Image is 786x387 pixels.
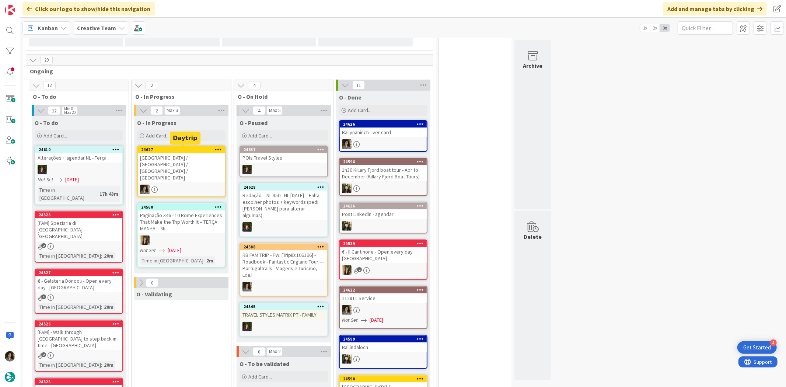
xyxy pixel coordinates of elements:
img: MC [242,222,252,232]
span: O - On Hold [238,93,324,100]
div: 24560Paginação 346 - 10 Rome Experiences That Make the Trip Worth It – TERÇA MANHA – 3h [138,204,225,233]
div: 24628Redação – NL 350 - NL [DATE] – Falta escolher photos + keywords (pedi [PERSON_NAME] para alt... [240,184,327,220]
span: Add Card... [248,132,272,139]
div: MS [240,282,327,292]
div: 24627 [141,147,225,152]
div: 24628 [240,184,327,191]
div: 24636 [343,203,427,209]
span: 2 [150,106,163,115]
div: SP [340,265,427,275]
i: Not Set [140,247,156,254]
div: 24599Ballindaloch [340,336,427,352]
div: Max 20 [64,111,76,114]
div: 24610Alterações + agendar NL - Terça [35,146,122,163]
div: 24560 [138,204,225,210]
div: € - Il Cantinone - Open every day [GEOGRAPHIC_DATA] [340,247,427,263]
i: Not Set [38,176,53,183]
span: [DATE] [168,247,181,254]
span: 2 [41,352,46,357]
div: 24588 [244,244,327,250]
span: O - To do [33,93,119,100]
div: Alterações + agendar NL - Terça [35,153,122,163]
div: 24590 [340,376,427,382]
span: 12 [48,106,60,115]
img: MC [242,322,252,331]
span: 3x [660,24,670,32]
div: 24627[GEOGRAPHIC_DATA] / [GEOGRAPHIC_DATA] / [GEOGRAPHIC_DATA] / [GEOGRAPHIC_DATA] [138,146,225,182]
div: 24596 [340,158,427,165]
div: 24528 [35,212,122,218]
img: MC [242,165,252,174]
span: Kanban [38,24,58,32]
img: MS [140,185,150,194]
span: O - Paused [240,119,268,126]
div: MC [240,222,327,232]
span: O - Done [339,94,361,101]
div: 24588 [240,244,327,250]
div: MS [340,305,427,315]
img: Visit kanbanzone.com [5,5,15,15]
div: 24528[FAM] Speziaria di [GEOGRAPHIC_DATA] - [GEOGRAPHIC_DATA] [35,212,122,241]
img: BC [342,354,352,364]
div: Paginação 346 - 10 Rome Experiences That Make the Trip Worth It – TERÇA MANHA – 3h [138,210,225,233]
div: Archive [523,61,543,70]
div: MS [138,185,225,194]
div: MC [240,165,327,174]
div: 24622 [343,287,427,293]
span: 11 [352,81,365,90]
div: POIs Travel Styles [240,153,327,163]
span: Add Card... [348,107,371,114]
img: MS [242,282,252,292]
div: 24525 [39,379,122,384]
div: 24622112811 Service [340,287,427,303]
div: 24599 [340,336,427,342]
span: O - In Progress [137,119,177,126]
span: 1 [41,294,46,299]
div: Get Started [743,344,771,351]
span: : [97,190,98,198]
div: 24545 [244,304,327,309]
div: MS [340,139,427,149]
div: 24622 [340,287,427,293]
div: 24528 [39,212,122,217]
div: 24637POIs Travel Styles [240,146,327,163]
span: [DATE] [370,316,383,324]
span: Support [15,1,34,10]
img: avatar [5,372,15,382]
div: 24527€ - Gelateria Dondoli - Open every day - [GEOGRAPHIC_DATA] [35,269,122,292]
div: 24610 [35,146,122,153]
div: 17h 43m [98,190,120,198]
span: 4 [253,106,265,115]
div: Ballynahinch - ver card [340,128,427,137]
div: Delete [524,232,542,241]
span: [DATE] [65,176,79,184]
div: Time in [GEOGRAPHIC_DATA] [38,361,101,369]
div: 24626 [340,121,427,128]
div: 245961h30 Killary Fjord boat tour - Apr to December (Killary Fjord Boat Tours) [340,158,427,181]
div: 24526 [35,321,122,327]
div: MC [35,165,122,174]
div: Time in [GEOGRAPHIC_DATA] [140,257,203,265]
h5: Daytrip [173,135,197,142]
span: Add Card... [146,132,170,139]
div: 20m [102,252,115,260]
div: 24626 [343,122,427,127]
div: 24636Post Linkedin - agendar [340,203,427,219]
div: 24590 [343,376,427,381]
div: Max 3 [167,109,178,112]
img: SP [140,236,150,245]
span: Ongoing [30,67,424,75]
div: 24588RB FAM TRIP - FW: [TripID:106196] - Roadbook - Fantastic England Tour — Portugaltrails - Via... [240,244,327,280]
div: 24527 [39,270,122,275]
div: Click our logo to show/hide this navigation [22,2,155,15]
b: Creative Team [77,24,116,32]
span: 2 [41,243,46,248]
img: SP [342,265,352,275]
div: 24637 [240,146,327,153]
div: Max 5 [269,109,280,112]
span: O - In Progress [135,93,222,100]
div: 24545 [240,303,327,310]
div: 20m [102,361,115,369]
span: 12 [43,81,56,90]
div: Add and manage tabs by clicking [663,2,767,15]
